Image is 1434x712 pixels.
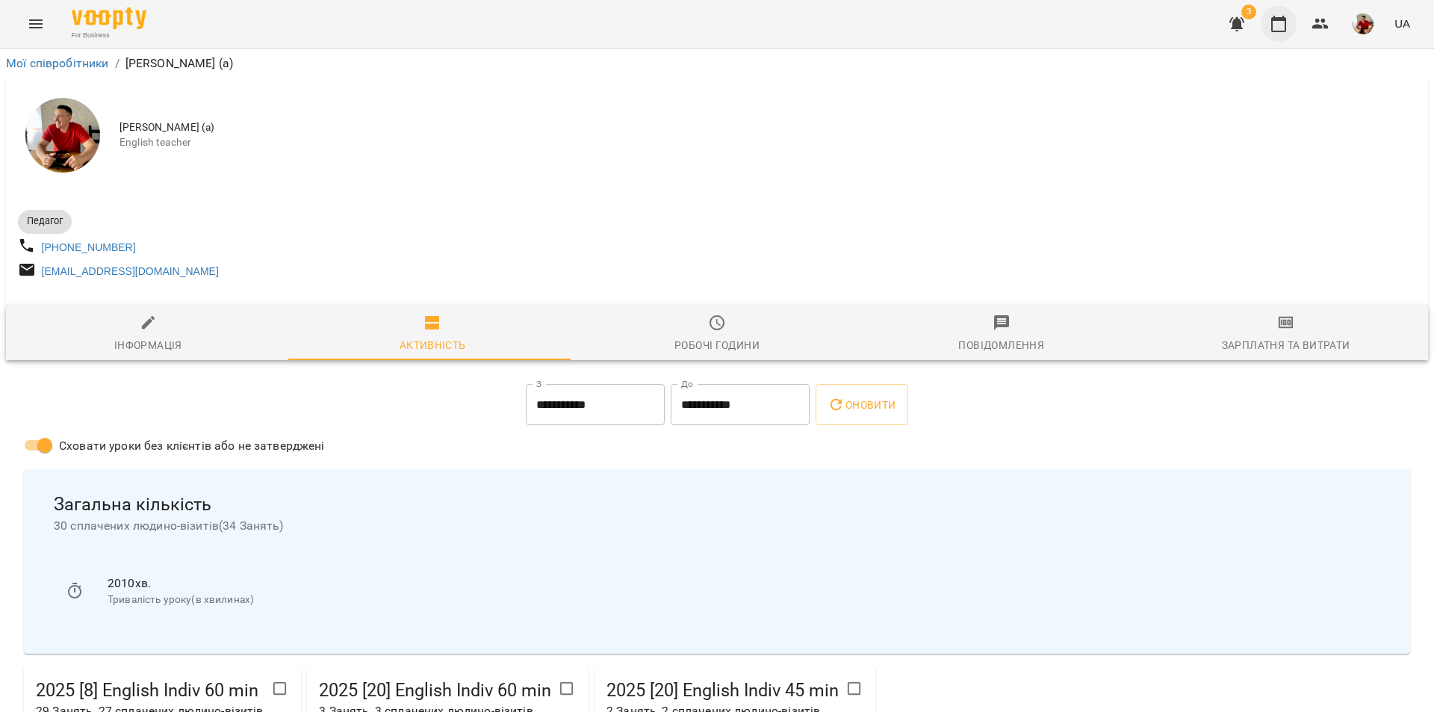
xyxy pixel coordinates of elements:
[119,135,1416,150] span: English teacher
[25,98,100,173] img: Баргель Олег Романович (а)
[72,31,146,40] span: For Business
[6,55,1428,72] nav: breadcrumb
[958,336,1044,354] div: Повідомлення
[1241,4,1256,19] span: 3
[114,336,182,354] div: Інформація
[42,241,136,253] a: [PHONE_NUMBER]
[54,517,1380,535] span: 30 сплачених людино-візитів ( 34 Занять )
[319,679,551,702] span: 2025 [20] English Indiv 60 min
[1222,336,1350,354] div: Зарплатня та Витрати
[72,7,146,29] img: Voopty Logo
[1394,16,1410,31] span: UA
[54,493,1380,516] span: Загальна кількість
[1353,13,1374,34] img: 2f467ba34f6bcc94da8486c15015e9d3.jpg
[108,575,1368,592] p: 2010 хв.
[42,265,219,277] a: [EMAIL_ADDRESS][DOMAIN_NAME]
[125,55,234,72] p: [PERSON_NAME] (а)
[18,214,72,228] span: Педагог
[6,56,109,70] a: Мої співробітники
[59,437,325,455] span: Сховати уроки без клієнтів або не затверджені
[18,6,54,42] button: Menu
[828,396,896,414] span: Оновити
[606,679,839,702] span: 2025 [20] English Indiv 45 min
[115,55,119,72] li: /
[1388,10,1416,37] button: UA
[119,120,1416,135] span: [PERSON_NAME] (а)
[816,384,907,426] button: Оновити
[400,336,466,354] div: Активність
[108,592,1368,607] p: Тривалість уроку(в хвилинах)
[674,336,760,354] div: Робочі години
[36,679,264,702] span: 2025 [8] English Indiv 60 min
